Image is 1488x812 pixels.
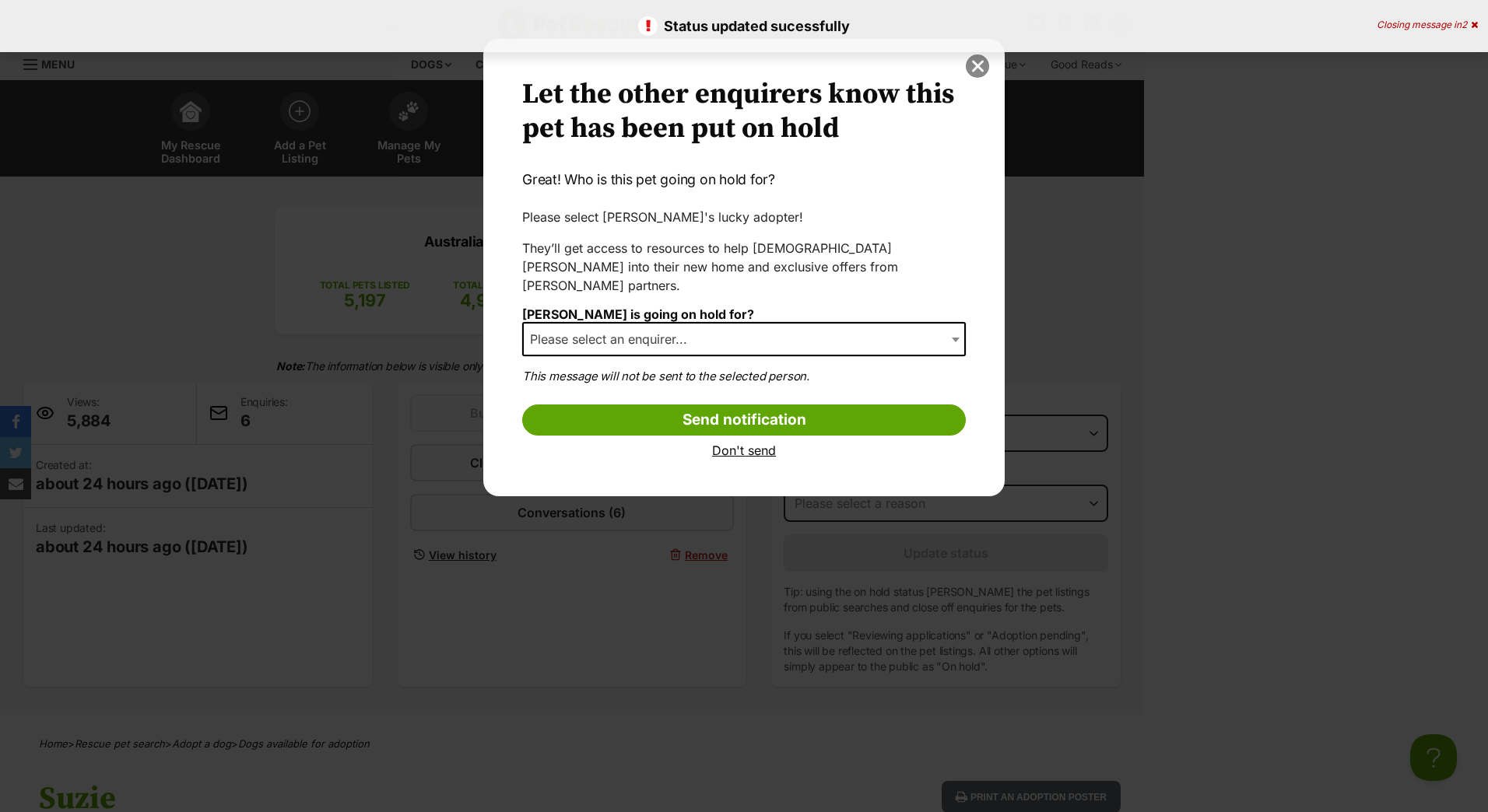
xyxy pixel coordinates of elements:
img: consumer-privacy-logo.png [2,2,14,14]
p: Status updated sucessfully [16,16,1472,37]
p: They’ll get access to resources to help [DEMOGRAPHIC_DATA][PERSON_NAME] into their new home and e... [522,239,966,295]
p: Great! Who is this pet going on hold for? [522,170,966,190]
span: 2 [1462,19,1467,30]
a: Don't send [522,443,966,457]
h2: Let the other enquirers know this pet has been put on hold [522,78,966,146]
div: Closing message in [1377,19,1478,30]
button: close [966,54,989,78]
p: This message will not be sent to the selected person. [522,368,966,386]
label: [PERSON_NAME] is going on hold for? [522,306,754,322]
input: Send notification [522,404,966,436]
p: Please select [PERSON_NAME]'s lucky adopter! [522,208,966,226]
span: Please select an enquirer... [522,322,966,356]
span: Please select an enquirer... [524,328,703,350]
